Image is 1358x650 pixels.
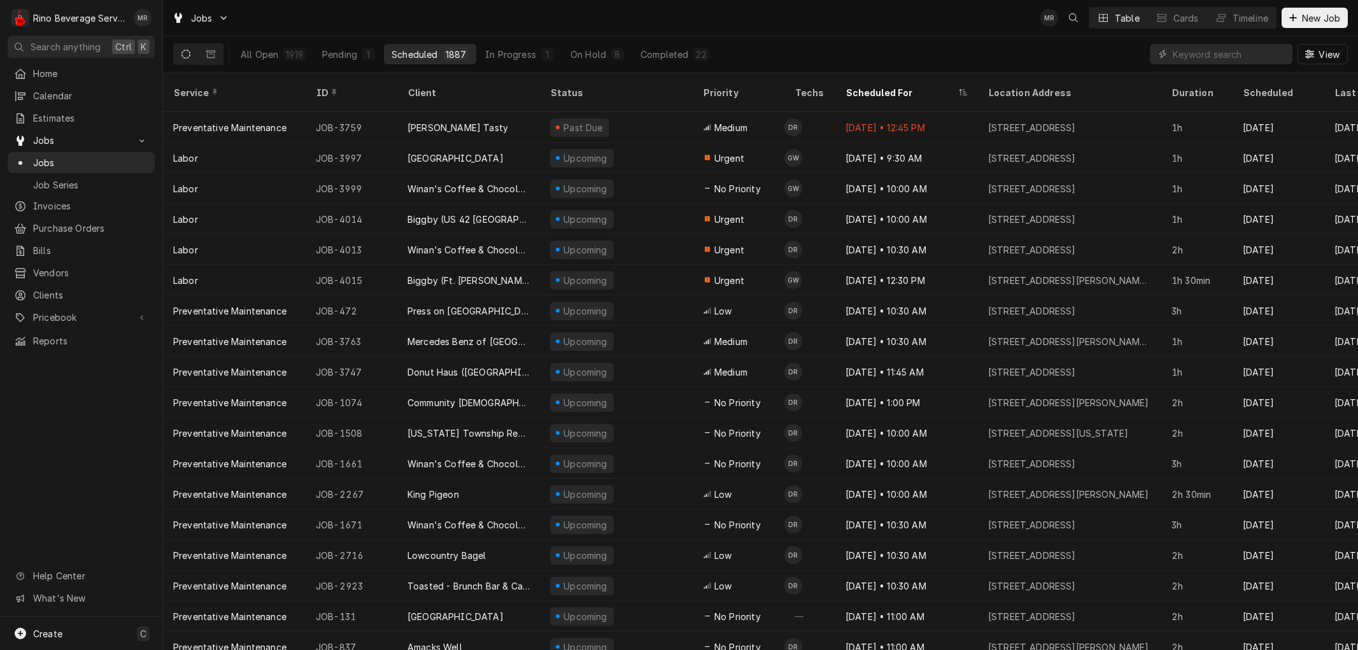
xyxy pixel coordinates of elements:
[784,485,802,503] div: DR
[8,588,155,609] a: Go to What's New
[784,516,802,533] div: DR
[1161,143,1233,173] div: 1h
[784,149,802,167] div: Graham Wick's Avatar
[1233,357,1324,387] div: [DATE]
[1233,295,1324,326] div: [DATE]
[562,365,609,379] div: Upcoming
[286,48,303,61] div: 1919
[173,86,293,99] div: Service
[988,213,1076,226] div: [STREET_ADDRESS]
[173,488,286,501] div: Preventative Maintenance
[1298,44,1348,64] button: View
[306,509,397,540] div: JOB-1671
[1233,143,1324,173] div: [DATE]
[784,516,802,533] div: Damon Rinehart's Avatar
[988,335,1151,348] div: [STREET_ADDRESS][PERSON_NAME][PERSON_NAME]
[835,540,978,570] div: [DATE] • 10:30 AM
[446,48,467,61] div: 1887
[784,180,802,197] div: GW
[640,48,688,61] div: Completed
[784,601,835,632] div: —
[562,213,609,226] div: Upcoming
[714,457,761,470] span: No Priority
[544,48,551,61] div: 1
[988,396,1149,409] div: [STREET_ADDRESS][PERSON_NAME]
[835,295,978,326] div: [DATE] • 10:30 AM
[173,549,286,562] div: Preventative Maintenance
[306,234,397,265] div: JOB-4013
[33,134,129,147] span: Jobs
[562,427,609,440] div: Upcoming
[191,11,213,25] span: Jobs
[1161,204,1233,234] div: 1h
[562,182,609,195] div: Upcoming
[714,335,747,348] span: Medium
[167,8,234,29] a: Go to Jobs
[306,601,397,632] div: JOB-131
[835,601,978,632] div: [DATE] • 11:00 AM
[306,540,397,570] div: JOB-2716
[1233,173,1324,204] div: [DATE]
[784,302,802,320] div: Damon Rinehart's Avatar
[173,365,286,379] div: Preventative Maintenance
[33,111,148,125] span: Estimates
[407,365,530,379] div: Donut Haus ([GEOGRAPHIC_DATA])
[1115,11,1140,25] div: Table
[784,332,802,350] div: Damon Rinehart's Avatar
[562,304,609,318] div: Upcoming
[1161,601,1233,632] div: 2h
[306,173,397,204] div: JOB-3999
[1233,448,1324,479] div: [DATE]
[784,485,802,503] div: Damon Rinehart's Avatar
[562,610,609,623] div: Upcoming
[835,173,978,204] div: [DATE] • 10:00 AM
[1316,48,1342,61] span: View
[714,152,744,165] span: Urgent
[8,63,155,84] a: Home
[696,48,706,61] div: 22
[134,9,152,27] div: Melissa Rinehart's Avatar
[703,86,772,99] div: Priority
[784,210,802,228] div: DR
[8,36,155,58] button: Search anythingCtrlK
[1173,11,1199,25] div: Cards
[784,546,802,564] div: DR
[173,579,286,593] div: Preventative Maintenance
[988,518,1076,532] div: [STREET_ADDRESS]
[1161,387,1233,418] div: 2h
[33,222,148,235] span: Purchase Orders
[1161,570,1233,601] div: 2h
[784,577,802,595] div: DR
[562,518,609,532] div: Upcoming
[988,243,1076,257] div: [STREET_ADDRESS]
[835,143,978,173] div: [DATE] • 9:30 AM
[784,577,802,595] div: Damon Rinehart's Avatar
[1233,204,1324,234] div: [DATE]
[407,304,530,318] div: Press on [GEOGRAPHIC_DATA]
[835,448,978,479] div: [DATE] • 10:00 AM
[784,241,802,258] div: DR
[835,234,978,265] div: [DATE] • 10:30 AM
[33,178,148,192] span: Job Series
[1233,418,1324,448] div: [DATE]
[241,48,278,61] div: All Open
[988,549,1076,562] div: [STREET_ADDRESS]
[1063,8,1084,28] button: Open search
[714,274,744,287] span: Urgent
[31,40,101,53] span: Search anything
[562,457,609,470] div: Upcoming
[784,424,802,442] div: Damon Rinehart's Avatar
[835,570,978,601] div: [DATE] • 10:30 AM
[173,274,198,287] div: Labor
[306,265,397,295] div: JOB-4015
[8,330,155,351] a: Reports
[8,152,155,173] a: Jobs
[1171,86,1220,99] div: Duration
[784,546,802,564] div: Damon Rinehart's Avatar
[562,243,609,257] div: Upcoming
[714,396,761,409] span: No Priority
[33,334,148,348] span: Reports
[562,274,609,287] div: Upcoming
[407,182,530,195] div: Winan's Coffee & Chocolate (Pentagon-Beavercreek)
[988,304,1076,318] div: [STREET_ADDRESS]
